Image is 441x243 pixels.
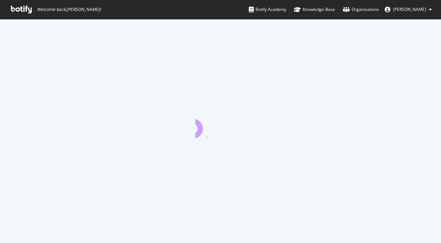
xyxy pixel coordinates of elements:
div: Botify Academy [249,6,286,13]
button: [PERSON_NAME] [379,4,437,15]
span: Welcome back, [PERSON_NAME] ! [37,7,101,12]
div: Organizations [343,6,379,13]
span: Juan Vargas [393,6,426,12]
div: animation [195,113,246,138]
div: Knowledge Base [294,6,335,13]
